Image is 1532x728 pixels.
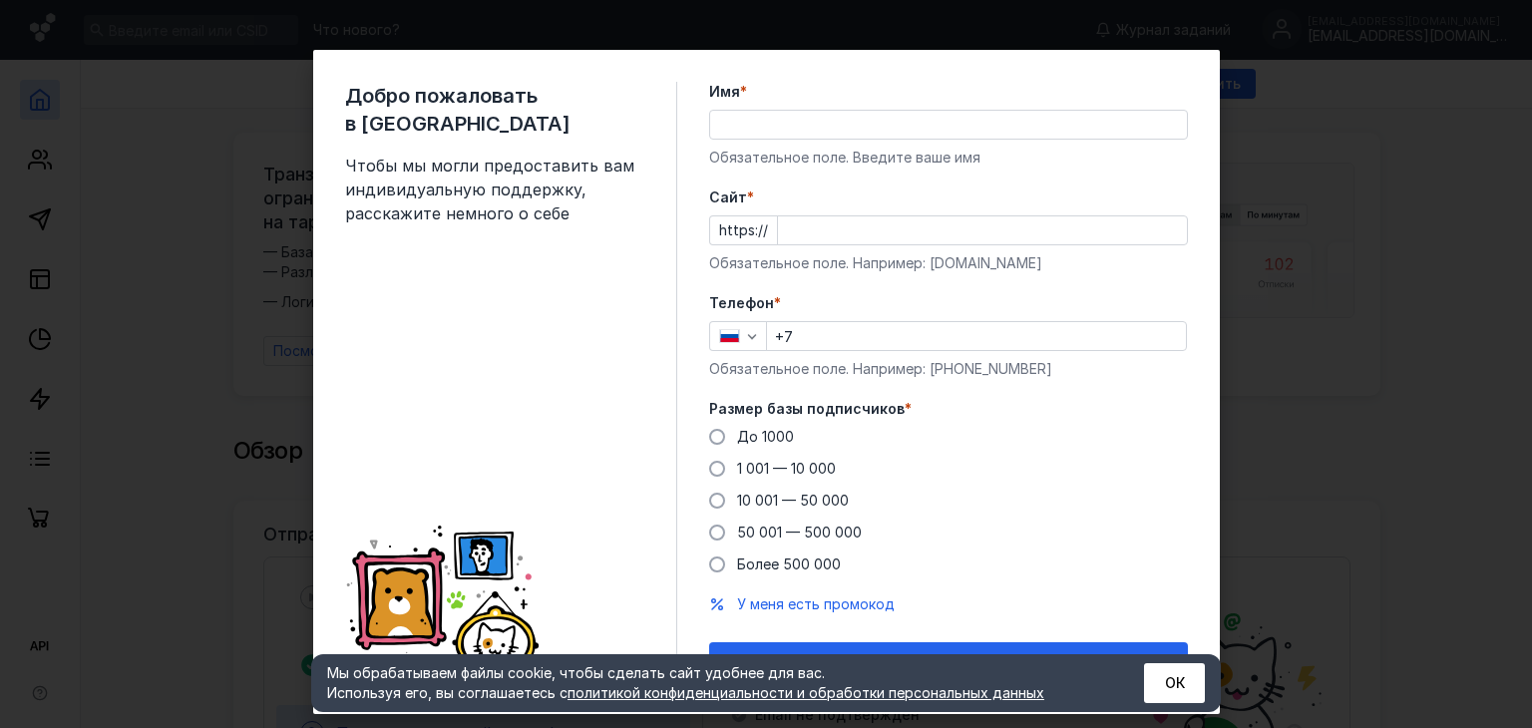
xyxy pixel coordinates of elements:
[327,663,1095,703] div: Мы обрабатываем файлы cookie, чтобы сделать сайт удобнее для вас. Используя его, вы соглашаетесь c
[737,460,836,477] span: 1 001 — 10 000
[737,428,794,445] span: До 1000
[568,684,1044,701] a: политикой конфиденциальности и обработки персональных данных
[737,492,849,509] span: 10 001 — 50 000
[709,187,747,207] span: Cайт
[709,293,774,313] span: Телефон
[709,642,1188,682] button: Отправить
[709,359,1188,379] div: Обязательное поле. Например: [PHONE_NUMBER]
[345,82,644,138] span: Добро пожаловать в [GEOGRAPHIC_DATA]
[709,82,740,102] span: Имя
[737,524,862,541] span: 50 001 — 500 000
[709,148,1188,168] div: Обязательное поле. Введите ваше имя
[1144,663,1205,703] button: ОК
[345,154,644,225] span: Чтобы мы могли предоставить вам индивидуальную поддержку, расскажите немного о себе
[737,594,895,614] button: У меня есть промокод
[709,399,905,419] span: Размер базы подписчиков
[709,253,1188,273] div: Обязательное поле. Например: [DOMAIN_NAME]
[737,595,895,612] span: У меня есть промокод
[737,555,841,572] span: Более 500 000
